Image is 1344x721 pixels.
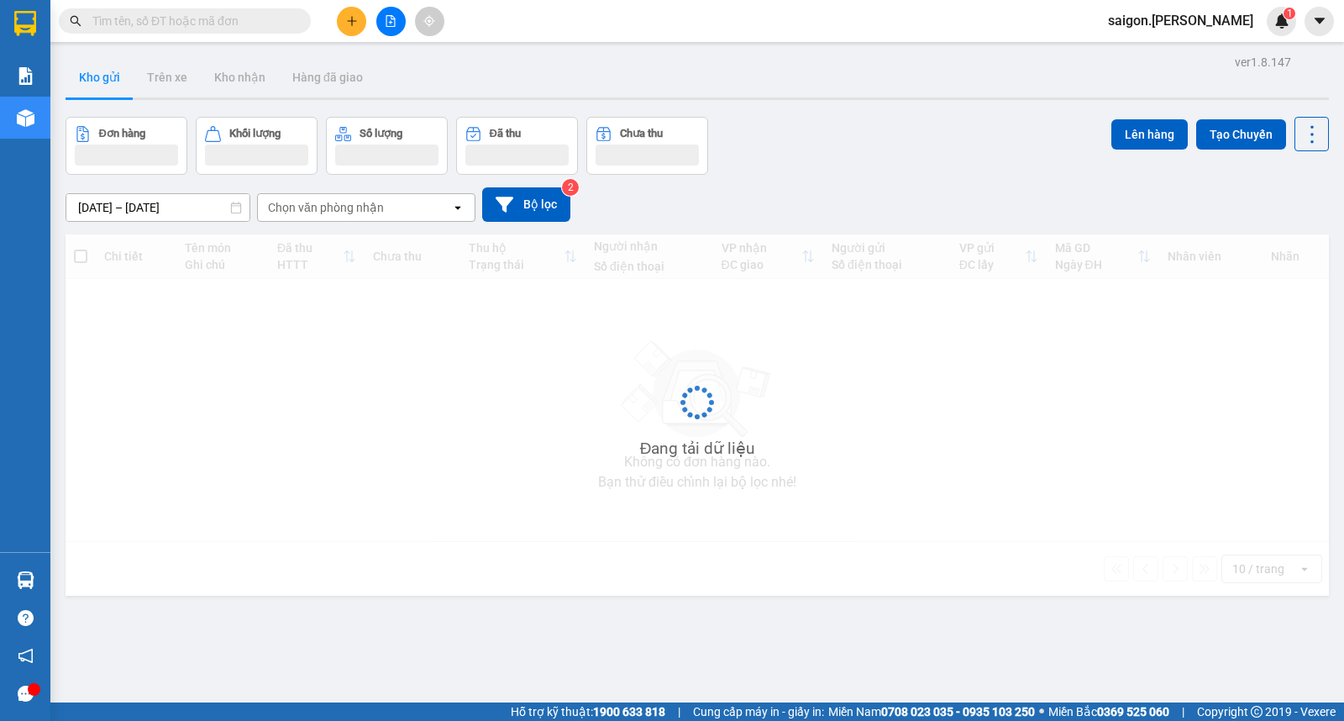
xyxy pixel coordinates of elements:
[66,57,134,97] button: Kho gửi
[196,117,318,175] button: Khối lượng
[586,117,708,175] button: Chưa thu
[346,15,358,27] span: plus
[1039,708,1044,715] span: ⚪️
[678,703,680,721] span: |
[1251,706,1263,718] span: copyright
[66,117,187,175] button: Đơn hàng
[693,703,824,721] span: Cung cấp máy in - giấy in:
[423,15,435,27] span: aim
[490,128,521,139] div: Đã thu
[1097,705,1169,718] strong: 0369 525 060
[1286,8,1292,19] span: 1
[134,57,201,97] button: Trên xe
[415,7,444,36] button: aim
[828,703,1035,721] span: Miền Nam
[92,12,291,30] input: Tìm tên, số ĐT hoặc mã đơn
[385,15,396,27] span: file-add
[229,128,281,139] div: Khối lượng
[279,57,376,97] button: Hàng đã giao
[14,11,36,36] img: logo-vxr
[17,109,34,127] img: warehouse-icon
[1196,119,1286,150] button: Tạo Chuyến
[1312,13,1327,29] span: caret-down
[66,194,249,221] input: Select a date range.
[1048,703,1169,721] span: Miền Bắc
[1284,8,1295,19] sup: 1
[1305,7,1334,36] button: caret-down
[268,199,384,216] div: Chọn văn phòng nhận
[1274,13,1289,29] img: icon-new-feature
[482,187,570,222] button: Bộ lọc
[17,67,34,85] img: solution-icon
[620,128,663,139] div: Chưa thu
[360,128,402,139] div: Số lượng
[593,705,665,718] strong: 1900 633 818
[881,705,1035,718] strong: 0708 023 035 - 0935 103 250
[456,117,578,175] button: Đã thu
[18,686,34,702] span: message
[1111,119,1188,150] button: Lên hàng
[17,571,34,589] img: warehouse-icon
[451,201,465,214] svg: open
[511,703,665,721] span: Hỗ trợ kỹ thuật:
[18,648,34,664] span: notification
[376,7,406,36] button: file-add
[337,7,366,36] button: plus
[99,128,145,139] div: Đơn hàng
[18,610,34,626] span: question-circle
[70,15,81,27] span: search
[1095,10,1267,31] span: saigon.[PERSON_NAME]
[326,117,448,175] button: Số lượng
[1182,703,1184,721] span: |
[640,436,755,461] div: Đang tải dữ liệu
[1235,53,1291,71] div: ver 1.8.147
[201,57,279,97] button: Kho nhận
[562,179,579,196] sup: 2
